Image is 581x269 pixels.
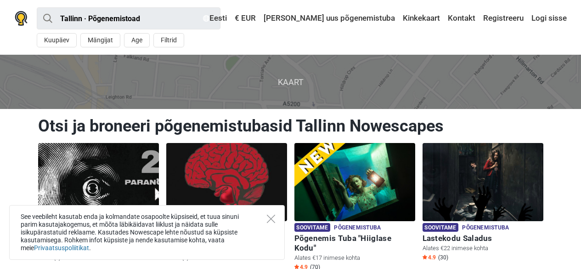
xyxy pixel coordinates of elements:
[334,223,381,233] span: Põgenemistuba
[423,143,543,263] a: Lastekodu Saladus Soovitame Põgenemistuba Lastekodu Saladus Alates €22 inimese kohta Star4.9 (30)
[38,116,543,136] h1: Otsi ja broneeri põgenemistubasid Tallinn Nowescapes
[438,254,448,261] span: (30)
[153,33,184,47] button: Filtrid
[423,223,459,232] span: Soovitame
[80,33,120,47] button: Mängijat
[294,264,299,269] img: Star
[166,143,287,263] a: Paranoia Soovitame Põgenemistuba [MEDICAL_DATA] Alates €13 inimese kohta Star5.0 (1)
[267,215,275,223] button: Close
[34,244,89,252] a: Privaatsuspoliitikat
[294,223,331,232] span: Soovitame
[38,143,159,263] a: 2 Paranoid Reklaam Põgenemistuba 2 Paranoid Alates €12 inimese kohta Star2.0 (1)
[201,10,229,27] a: Eesti
[294,254,415,262] p: Alates €17 inimese kohta
[462,223,509,233] span: Põgenemistuba
[15,11,28,26] img: Nowescape logo
[423,143,543,221] img: Lastekodu Saladus
[400,10,442,27] a: Kinkekaart
[9,205,285,260] div: See veebileht kasutab enda ja kolmandate osapoolte küpsiseid, et tuua sinuni parim kasutajakogemu...
[446,10,478,27] a: Kontakt
[529,10,567,27] a: Logi sisse
[423,244,543,252] p: Alates €22 inimese kohta
[423,234,543,243] h6: Lastekodu Saladus
[261,10,397,27] a: [PERSON_NAME] uus põgenemistuba
[294,143,415,221] img: Põgenemis Tuba "Hiiglase Kodu"
[423,254,436,261] span: 4.9
[37,33,77,47] button: Kuupäev
[203,15,209,22] img: Eesti
[232,10,258,27] a: € EUR
[481,10,526,27] a: Registreeru
[423,255,427,259] img: Star
[38,143,159,221] img: 2 Paranoid
[166,143,287,221] img: Paranoia
[294,234,415,253] h6: Põgenemis Tuba "Hiiglase Kodu"
[124,33,150,47] button: Age
[37,7,220,29] input: proovi “Tallinn”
